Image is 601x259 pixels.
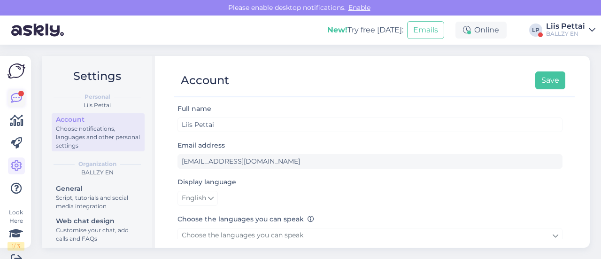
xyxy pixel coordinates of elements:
[177,118,562,132] input: Enter name
[177,154,562,169] input: Enter email
[8,63,25,78] img: Askly Logo
[177,191,218,206] a: English
[535,71,565,89] button: Save
[546,30,585,38] div: BALLZY EN
[56,226,140,243] div: Customise your chat, add calls and FAQs
[407,21,444,39] button: Emails
[181,71,229,89] div: Account
[327,25,347,34] b: New!
[177,214,314,224] label: Choose the languages you can speak
[56,115,140,125] div: Account
[177,177,236,187] label: Display language
[8,242,24,251] div: 1 / 3
[56,125,140,150] div: Choose notifications, languages and other personal settings
[182,193,206,204] span: English
[78,160,116,168] b: Organization
[8,208,24,251] div: Look Here
[182,231,303,239] span: Choose the languages you can speak
[52,215,145,244] a: Web chat designCustomise your chat, add calls and FAQs
[56,194,140,211] div: Script, tutorials and social media integration
[85,93,110,101] b: Personal
[546,23,595,38] a: Liis PettaiBALLZY EN
[177,141,225,150] label: Email address
[177,104,211,114] label: Full name
[52,182,145,212] a: GeneralScript, tutorials and social media integration
[56,216,140,226] div: Web chat design
[327,24,403,36] div: Try free [DATE]:
[346,3,373,12] span: Enable
[52,113,145,151] a: AccountChoose notifications, languages and other personal settings
[529,24,542,37] div: LP
[177,228,562,243] a: Choose the languages you can speak
[50,67,145,85] h2: Settings
[546,23,585,30] div: Liis Pettai
[50,168,145,177] div: BALLZY EN
[455,22,507,39] div: Online
[56,184,140,194] div: General
[50,101,145,110] div: Liis Pettai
